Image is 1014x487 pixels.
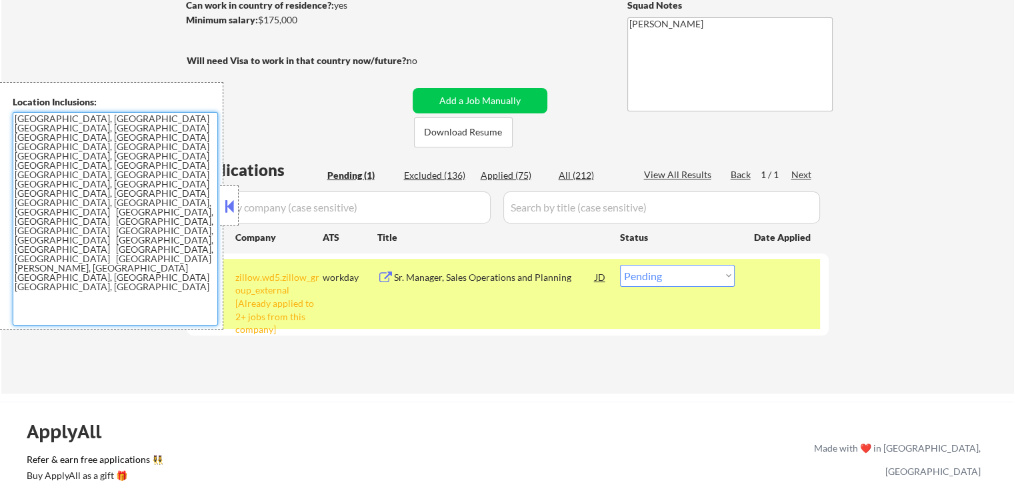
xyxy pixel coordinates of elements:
div: Back [731,168,752,181]
div: ApplyAll [27,420,117,443]
div: Excluded (136) [404,169,471,182]
input: Search by title (case sensitive) [503,191,820,223]
strong: Minimum salary: [186,14,258,25]
div: Applications [191,162,323,178]
div: no [407,54,445,67]
a: Buy ApplyAll as a gift 🎁 [27,469,160,486]
div: Status [620,225,735,249]
div: Location Inclusions: [13,95,218,109]
div: All (212) [559,169,625,182]
div: $175,000 [186,13,408,27]
input: Search by company (case sensitive) [191,191,491,223]
div: 1 / 1 [761,168,791,181]
div: zillow.wd5.zillow_group_external [Already applied to 2+ jobs from this company] [235,271,323,336]
strong: Will need Visa to work in that country now/future?: [187,55,409,66]
div: Date Applied [754,231,813,244]
div: View All Results [644,168,715,181]
div: ATS [323,231,377,244]
button: Add a Job Manually [413,88,547,113]
a: Refer & earn free applications 👯‍♀️ [27,455,535,469]
div: Pending (1) [327,169,394,182]
div: Buy ApplyAll as a gift 🎁 [27,471,160,480]
div: Applied (75) [481,169,547,182]
div: Title [377,231,607,244]
div: JD [594,265,607,289]
div: Made with ❤️ in [GEOGRAPHIC_DATA], [GEOGRAPHIC_DATA] [809,436,981,483]
div: Sr. Manager, Sales Operations and Planning [394,271,595,284]
div: workday [323,271,377,284]
div: Next [791,168,813,181]
button: Download Resume [414,117,513,147]
div: Company [235,231,323,244]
